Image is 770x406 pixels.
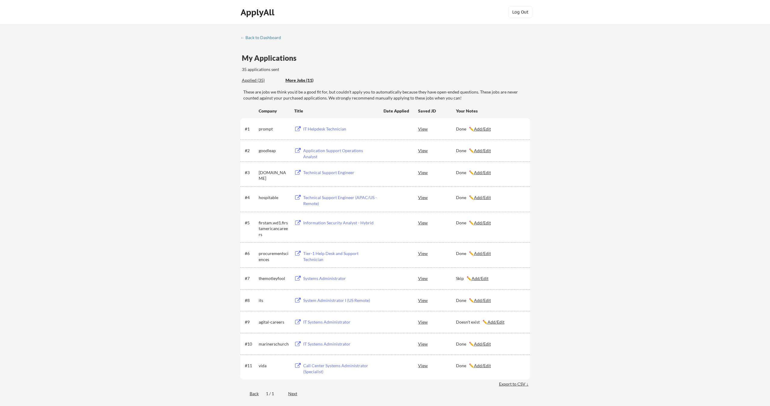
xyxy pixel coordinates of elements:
[285,77,330,83] div: More Jobs (11)
[474,341,491,346] u: Add/Edit
[259,195,289,201] div: hospitable
[245,126,257,132] div: #1
[474,195,491,200] u: Add/Edit
[456,126,525,132] div: Done ✏️
[240,35,285,41] a: ← Back to Dashboard
[303,341,378,347] div: IT Systems Administrator
[474,170,491,175] u: Add/Edit
[456,341,525,347] div: Done ✏️
[288,391,304,397] div: Next
[259,341,289,347] div: marinerschurch
[474,298,491,303] u: Add/Edit
[303,297,378,303] div: System Administrator I (US Remote)
[418,145,456,156] div: View
[303,126,378,132] div: IT Helpdesk Technician
[259,297,289,303] div: its
[418,167,456,178] div: View
[245,220,257,226] div: #5
[245,148,257,154] div: #2
[259,126,289,132] div: prompt
[456,195,525,201] div: Done ✏️
[418,248,456,259] div: View
[456,170,525,176] div: Done ✏️
[243,89,530,101] div: These are jobs we think you'd be a good fit for, but couldn't apply you to automatically because ...
[418,123,456,134] div: View
[242,77,281,83] div: Applied (35)
[303,195,378,206] div: Technical Support Engineer (APAC/US - Remote)
[456,319,525,325] div: Doesn't exist ✏️
[418,316,456,327] div: View
[418,105,456,116] div: Saved JD
[285,77,330,84] div: These are job applications we think you'd be a good fit for, but couldn't apply you to automatica...
[418,273,456,284] div: View
[418,338,456,349] div: View
[456,297,525,303] div: Done ✏️
[259,275,289,281] div: themotleyfool
[303,170,378,176] div: Technical Support Engineer
[245,170,257,176] div: #3
[418,192,456,203] div: View
[245,195,257,201] div: #4
[474,220,491,225] u: Add/Edit
[241,7,276,17] div: ApplyAll
[245,363,257,369] div: #11
[499,381,530,387] div: Export to CSV ↓
[242,54,301,62] div: My Applications
[242,77,281,84] div: These are all the jobs you've been applied to so far.
[472,276,488,281] u: Add/Edit
[418,295,456,306] div: View
[303,319,378,325] div: IT Systems Administrator
[245,251,257,257] div: #6
[245,297,257,303] div: #8
[456,251,525,257] div: Done ✏️
[456,148,525,154] div: Done ✏️
[303,148,378,159] div: Application Support Operations Analyst
[259,170,289,181] div: [DOMAIN_NAME]
[259,220,289,238] div: firstam.wd1.firstamericancareers
[245,275,257,281] div: #7
[266,391,281,397] div: 1 / 1
[240,35,285,40] div: ← Back to Dashboard
[242,66,358,72] div: 35 applications sent
[508,6,532,18] button: Log Out
[474,148,491,153] u: Add/Edit
[245,319,257,325] div: #9
[303,251,378,262] div: Tier-1 Help Desk and Support Technician
[474,363,491,368] u: Add/Edit
[240,391,259,397] div: Back
[259,319,289,325] div: agital-careers
[245,341,257,347] div: #10
[303,363,378,374] div: Call Center Systems Administrator (Specialist)
[418,360,456,371] div: View
[259,251,289,262] div: procurementsciences
[259,108,289,114] div: Company
[456,363,525,369] div: Done ✏️
[303,220,378,226] div: Information Security Analyst - Hybrid
[303,275,378,281] div: Systems Administrator
[474,251,491,256] u: Add/Edit
[474,126,491,131] u: Add/Edit
[456,275,525,281] div: Skip ✏️
[294,108,378,114] div: Title
[418,217,456,228] div: View
[456,220,525,226] div: Done ✏️
[456,108,525,114] div: Your Notes
[383,108,410,114] div: Date Applied
[488,319,504,324] u: Add/Edit
[259,148,289,154] div: goodleap
[259,363,289,369] div: vida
